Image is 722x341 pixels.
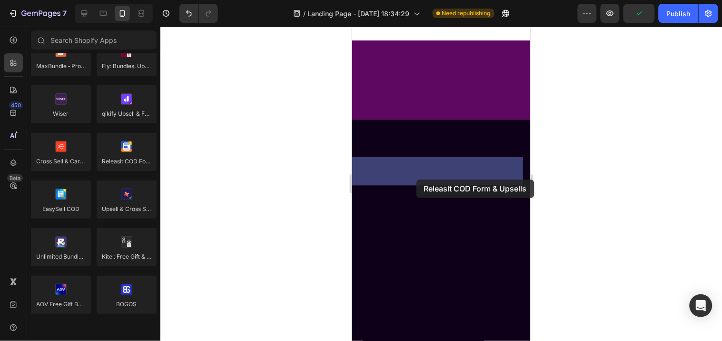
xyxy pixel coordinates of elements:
div: Undo/Redo [179,4,218,23]
input: Search Shopify Apps [31,30,157,50]
button: Publish [659,4,699,23]
div: 450 [9,101,23,109]
div: Open Intercom Messenger [690,294,712,317]
span: Need republishing [442,9,491,18]
iframe: Design area [352,27,531,341]
span: Landing Page - [DATE] 18:34:29 [308,9,410,19]
p: 7 [62,8,67,19]
button: 7 [4,4,71,23]
div: Publish [667,9,691,19]
div: Beta [7,174,23,182]
span: / [304,9,306,19]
